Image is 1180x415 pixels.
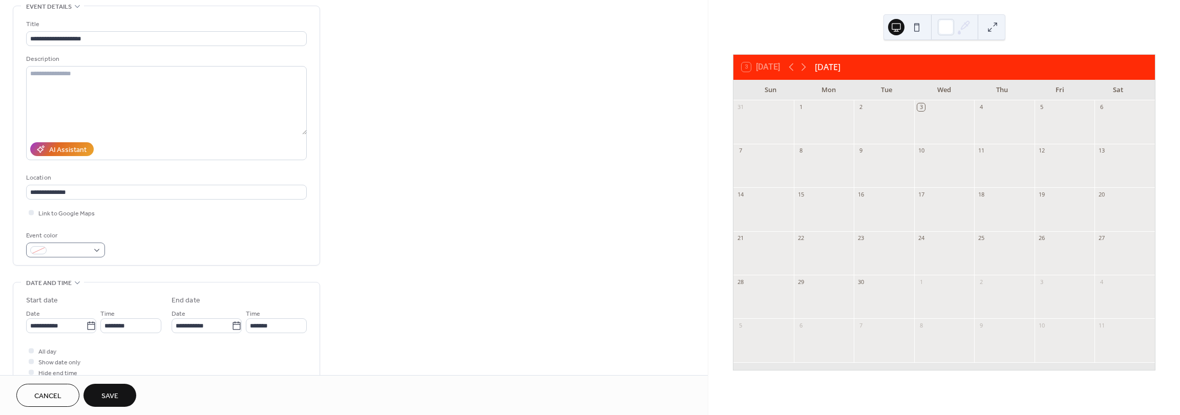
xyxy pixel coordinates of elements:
div: Fri [1031,80,1089,100]
div: 23 [857,234,865,242]
div: 1 [917,278,925,286]
span: Date and time [26,278,72,289]
button: Save [83,384,136,407]
div: 3 [1038,278,1045,286]
div: 28 [736,278,744,286]
div: 3 [917,103,925,111]
span: Show date only [38,357,80,368]
div: 26 [1038,234,1045,242]
span: Link to Google Maps [38,208,95,219]
div: Event color [26,230,103,241]
div: [DATE] [815,61,840,73]
div: 14 [736,190,744,198]
div: Sat [1089,80,1147,100]
button: AI Assistant [30,142,94,156]
div: 31 [736,103,744,111]
div: 13 [1098,147,1105,155]
div: 6 [1098,103,1105,111]
div: Thu [973,80,1031,100]
div: 29 [797,278,805,286]
div: 20 [1098,190,1105,198]
div: 8 [917,321,925,329]
button: Cancel [16,384,79,407]
div: 8 [797,147,805,155]
div: 30 [857,278,865,286]
span: Time [100,309,115,319]
div: 11 [1098,321,1105,329]
div: 21 [736,234,744,242]
div: 2 [977,278,985,286]
div: 25 [977,234,985,242]
span: Event details [26,2,72,12]
div: 18 [977,190,985,198]
div: 9 [857,147,865,155]
div: Start date [26,295,58,306]
div: 4 [1098,278,1105,286]
div: 5 [1038,103,1045,111]
div: Description [26,54,305,64]
div: Location [26,172,305,183]
div: 4 [977,103,985,111]
span: Date [172,309,185,319]
div: AI Assistant [49,145,87,156]
div: 1 [797,103,805,111]
div: 11 [977,147,985,155]
div: 19 [1038,190,1045,198]
div: 15 [797,190,805,198]
div: 27 [1098,234,1105,242]
span: Date [26,309,40,319]
div: 10 [1038,321,1045,329]
div: Title [26,19,305,30]
div: 6 [797,321,805,329]
div: End date [172,295,200,306]
div: 7 [857,321,865,329]
div: Tue [857,80,915,100]
div: Sun [742,80,799,100]
span: Time [246,309,260,319]
span: All day [38,346,56,357]
div: 7 [736,147,744,155]
span: Hide end time [38,368,77,379]
div: 17 [917,190,925,198]
div: 10 [917,147,925,155]
div: 24 [917,234,925,242]
div: 16 [857,190,865,198]
div: 22 [797,234,805,242]
div: 2 [857,103,865,111]
span: Cancel [34,391,61,402]
div: 5 [736,321,744,329]
div: Mon [799,80,857,100]
div: Wed [915,80,973,100]
div: 12 [1038,147,1045,155]
span: Save [101,391,118,402]
div: 9 [977,321,985,329]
